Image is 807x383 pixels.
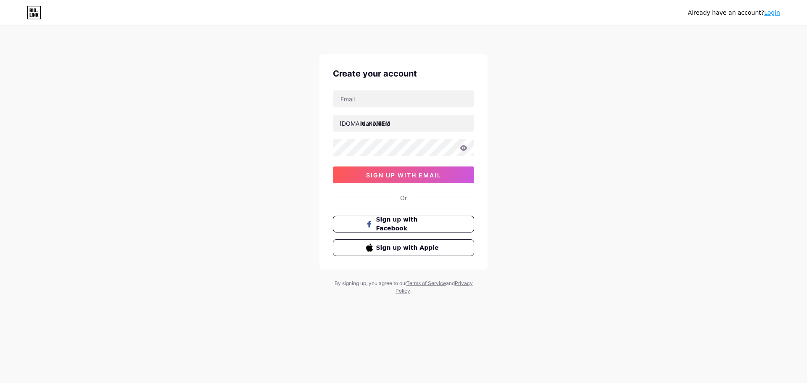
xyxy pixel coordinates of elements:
a: Terms of Service [406,280,446,286]
input: username [333,115,474,132]
button: Sign up with Facebook [333,216,474,232]
span: sign up with email [366,172,441,179]
div: Create your account [333,67,474,80]
div: [DOMAIN_NAME]/ [340,119,389,128]
div: By signing up, you agree to our and . [332,280,475,295]
div: Or [400,193,407,202]
button: sign up with email [333,166,474,183]
span: Sign up with Apple [376,243,441,252]
input: Email [333,90,474,107]
button: Sign up with Apple [333,239,474,256]
span: Sign up with Facebook [376,215,441,233]
a: Login [764,9,780,16]
div: Already have an account? [688,8,780,17]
